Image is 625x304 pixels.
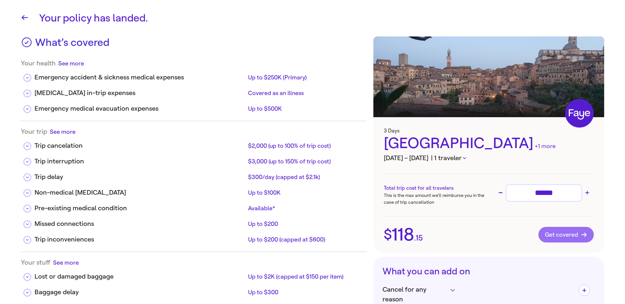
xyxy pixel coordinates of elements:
[21,151,367,167] div: Trip interruption$3,000 (up to 150% of trip cost)
[414,234,416,242] span: .
[21,229,367,245] div: Trip inconveniencesUp to $200 (capped at $600)
[21,258,367,267] div: Your stuff
[21,59,367,67] div: Your health
[21,198,367,214] div: Pre-existing medical conditionAvailable*
[509,187,579,199] input: Trip cost
[538,227,594,242] button: Get covered
[248,273,362,281] div: Up to $2K (capped at $150 per item)
[35,172,245,182] div: Trip delay
[384,228,392,242] span: $
[21,214,367,229] div: Missed connectionsUp to $200
[21,99,367,114] div: Emergency medical evacuation expensesUp to $500K
[21,167,367,183] div: Trip delay$300/day (capped at $2.1k)
[535,142,556,151] div: +1 more
[35,141,245,151] div: Trip cancelation
[35,157,245,166] div: Trip interruption
[416,234,423,242] span: 15
[21,128,367,136] div: Your trip
[21,136,367,151] div: Trip cancelation$2,000 (up to 100% of trip cost)
[431,153,466,163] button: | 1 traveler
[248,189,362,197] div: Up to $100K
[545,231,587,238] span: Get covered
[50,128,76,136] button: See more
[35,235,245,244] div: Trip inconveniences
[392,226,414,243] span: 118
[58,59,84,67] button: See more
[21,282,367,298] div: Baggage delayUp to $300
[248,288,362,296] div: Up to $300
[39,10,604,26] h1: Your policy has landed.
[35,73,245,82] div: Emergency accident & sickness medical expenses
[35,188,245,198] div: Non-medical [MEDICAL_DATA]
[579,285,590,296] button: Add
[248,74,362,81] div: Up to $250K (Primary)
[248,220,362,228] div: Up to $200
[382,266,595,277] h3: What you can add on
[35,104,245,114] div: Emergency medical evacuation expenses
[384,128,594,134] h3: 3 Days
[497,189,505,197] button: Decrease trip cost
[21,83,367,99] div: [MEDICAL_DATA] in-trip expensesCovered as an illness
[248,204,362,212] div: Available*
[21,67,367,83] div: Emergency accident & sickness medical expensesUp to $250K (Primary)
[21,267,367,282] div: Lost or damaged baggageUp to $2K (capped at $150 per item)
[248,173,362,181] div: $300/day (capped at $2.1k)
[53,258,79,267] button: See more
[35,36,109,53] h3: What’s covered
[384,192,489,206] p: This is the max amount we’ll reimburse you in the case of trip cancellation
[35,287,245,297] div: Baggage delay
[583,189,591,197] button: Increase trip cost
[384,153,594,163] h3: [DATE] – [DATE]
[248,89,362,97] div: Covered as an illness
[35,272,245,282] div: Lost or damaged baggage
[248,105,362,113] div: Up to $500K
[384,134,594,153] div: [GEOGRAPHIC_DATA]
[248,158,362,165] div: $3,000 (up to 150% of trip cost)
[248,142,362,150] div: $2,000 (up to 100% of trip cost)
[21,183,367,198] div: Non-medical [MEDICAL_DATA]Up to $100K
[35,219,245,229] div: Missed connections
[248,236,362,243] div: Up to $200 (capped at $600)
[384,184,489,192] h3: Total trip cost for all travelers
[35,88,245,98] div: [MEDICAL_DATA] in-trip expenses
[35,203,245,213] div: Pre-existing medical condition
